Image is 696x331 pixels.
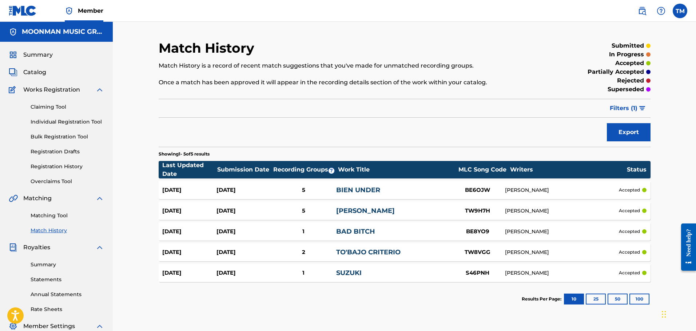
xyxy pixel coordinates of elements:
[9,85,18,94] img: Works Registration
[216,186,271,194] div: [DATE]
[455,165,510,174] div: MLC Song Code
[9,322,17,331] img: Member Settings
[657,7,665,15] img: help
[610,104,637,113] span: Filters ( 1 )
[608,294,628,304] button: 50
[23,243,50,252] span: Royalties
[510,165,627,174] div: Writers
[586,294,606,304] button: 25
[619,270,640,276] p: accepted
[660,296,696,331] iframe: Chat Widget
[271,269,336,277] div: 1
[95,243,104,252] img: expand
[605,99,651,117] button: Filters (1)
[162,248,216,257] div: [DATE]
[216,248,271,257] div: [DATE]
[615,59,644,68] p: accepted
[609,50,644,59] p: in progress
[338,165,454,174] div: Work Title
[450,248,505,257] div: TW8VGG
[9,68,46,77] a: CatalogCatalog
[272,165,338,174] div: Recording Groups
[619,187,640,193] p: accepted
[638,7,647,15] img: search
[627,165,647,174] div: Status
[329,168,334,174] span: ?
[336,269,362,277] a: SUZUKI
[217,165,272,174] div: Submission Date
[271,227,336,236] div: 1
[159,151,210,157] p: Showing 1 - 5 of 5 results
[271,207,336,215] div: 5
[639,106,645,110] img: filter
[617,76,644,85] p: rejected
[9,243,17,252] img: Royalties
[450,269,505,277] div: S46PNH
[159,40,258,56] h2: Match History
[619,228,640,235] p: accepted
[216,227,271,236] div: [DATE]
[31,148,104,156] a: Registration Drafts
[9,28,17,36] img: Accounts
[676,218,696,276] iframe: Resource Center
[31,227,104,234] a: Match History
[336,227,375,235] a: BAD BITCH
[65,7,73,15] img: Top Rightsholder
[95,85,104,94] img: expand
[619,207,640,214] p: accepted
[619,249,640,255] p: accepted
[607,123,651,141] button: Export
[31,103,104,111] a: Claiming Tool
[159,61,537,70] p: Match History is a record of recent match suggestions that you've made for unmatched recording gr...
[588,68,644,76] p: partially accepted
[22,28,104,36] h5: MOONMAN MUSIC GROUP
[162,207,216,215] div: [DATE]
[505,207,619,215] div: [PERSON_NAME]
[505,228,619,235] div: [PERSON_NAME]
[612,41,644,50] p: submitted
[564,294,584,304] button: 10
[31,276,104,283] a: Statements
[450,186,505,194] div: BE6OJW
[522,296,563,302] p: Results Per Page:
[271,186,336,194] div: 5
[23,68,46,77] span: Catalog
[216,269,271,277] div: [DATE]
[336,186,380,194] a: BIEN UNDER
[9,51,17,59] img: Summary
[9,5,37,16] img: MLC Logo
[162,269,216,277] div: [DATE]
[31,306,104,313] a: Rate Sheets
[662,303,666,325] div: Drag
[31,178,104,185] a: Overclaims Tool
[635,4,649,18] a: Public Search
[271,248,336,257] div: 2
[78,7,103,15] span: Member
[159,78,537,87] p: Once a match has been approved it will appear in the recording details section of the work within...
[673,4,687,18] div: User Menu
[95,194,104,203] img: expand
[450,207,505,215] div: TW9H7H
[31,291,104,298] a: Annual Statements
[336,248,401,256] a: TO'BAJO CRITERIO
[505,186,619,194] div: [PERSON_NAME]
[336,207,395,215] a: [PERSON_NAME]
[23,322,75,331] span: Member Settings
[505,269,619,277] div: [PERSON_NAME]
[450,227,505,236] div: BE8YO9
[654,4,668,18] div: Help
[9,51,53,59] a: SummarySummary
[31,261,104,269] a: Summary
[23,85,80,94] span: Works Registration
[9,194,18,203] img: Matching
[162,227,216,236] div: [DATE]
[216,207,271,215] div: [DATE]
[31,118,104,126] a: Individual Registration Tool
[31,133,104,141] a: Bulk Registration Tool
[505,249,619,256] div: [PERSON_NAME]
[23,194,52,203] span: Matching
[9,68,17,77] img: Catalog
[31,163,104,170] a: Registration History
